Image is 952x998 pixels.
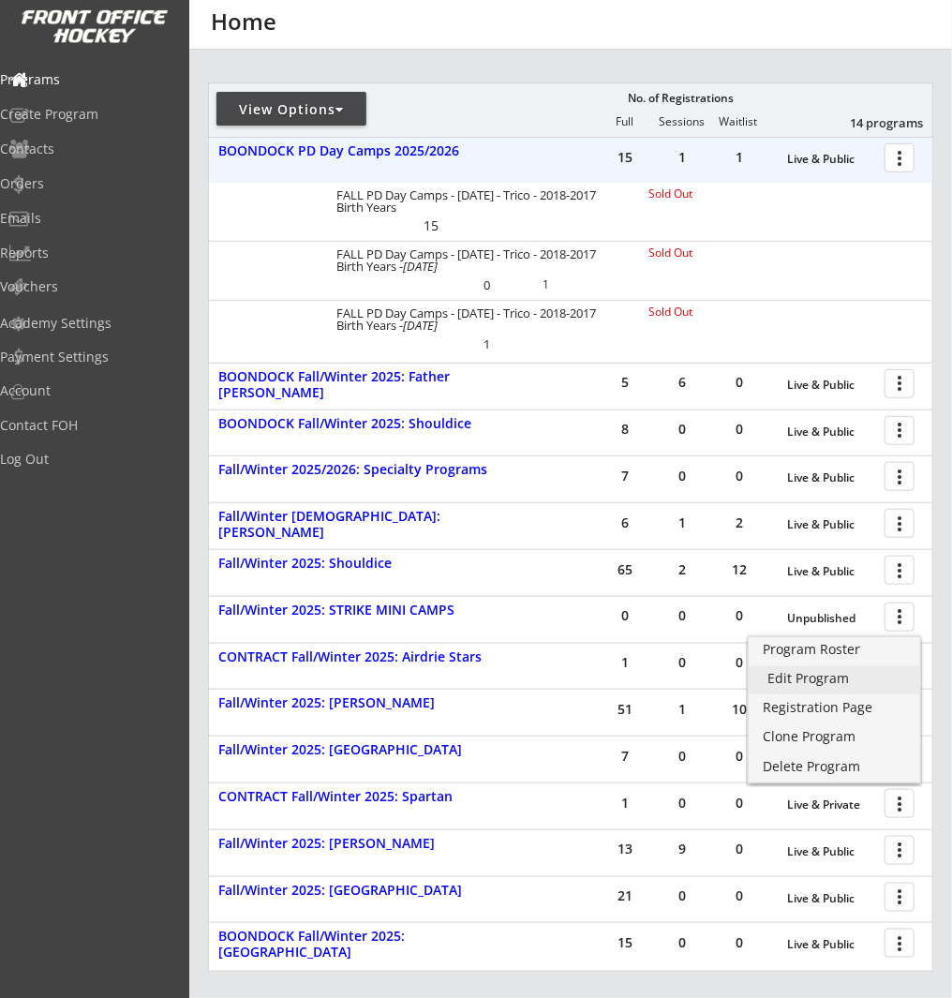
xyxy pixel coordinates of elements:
[597,516,653,529] div: 6
[885,509,915,538] button: more_vert
[218,143,511,159] div: BOONDOCK PD Day Camps 2025/2026
[711,469,767,483] div: 0
[597,563,653,576] div: 65
[787,379,875,392] div: Live & Public
[787,612,875,625] div: Unpublished
[763,643,906,656] div: Program Roster
[654,563,710,576] div: 2
[459,279,514,291] div: 0
[218,416,511,432] div: BOONDOCK Fall/Winter 2025: Shouldice
[218,509,511,541] div: Fall/Winter [DEMOGRAPHIC_DATA]: [PERSON_NAME]
[216,100,366,119] div: View Options
[597,656,653,669] div: 1
[336,307,623,332] div: FALL PD Day Camps - [DATE] - Trico - 2018-2017 Birth Years -
[826,114,923,131] div: 14 programs
[787,518,875,531] div: Live & Public
[654,889,710,902] div: 0
[648,247,769,259] div: Sold Out
[403,258,438,275] em: [DATE]
[597,703,653,716] div: 51
[711,516,767,529] div: 2
[767,672,901,685] div: Edit Program
[654,656,710,669] div: 0
[218,929,511,961] div: BOONDOCK Fall/Winter 2025: [GEOGRAPHIC_DATA]
[654,936,710,949] div: 0
[654,469,710,483] div: 0
[711,797,767,810] div: 0
[597,750,653,763] div: 7
[885,556,915,585] button: more_vert
[597,469,653,483] div: 7
[787,565,875,578] div: Live & Public
[648,188,769,200] div: Sold Out
[749,666,920,694] a: Edit Program
[763,701,906,714] div: Registration Page
[787,892,875,905] div: Live & Public
[218,649,511,665] div: CONTRACT Fall/Winter 2025: Airdrie Stars
[597,151,653,164] div: 15
[711,703,767,716] div: 10
[336,248,623,273] div: FALL PD Day Camps - [DATE] - Trico - 2018-2017 Birth Years -
[218,836,511,852] div: Fall/Winter 2025: [PERSON_NAME]
[597,609,653,622] div: 0
[597,376,653,389] div: 5
[518,279,573,290] div: 1
[459,338,514,350] div: 1
[787,153,875,166] div: Live & Public
[218,883,511,899] div: Fall/Winter 2025: [GEOGRAPHIC_DATA]
[654,423,710,436] div: 0
[787,798,875,812] div: Live & Private
[885,369,915,398] button: more_vert
[218,369,511,401] div: BOONDOCK Fall/Winter 2025: Father [PERSON_NAME]
[763,730,906,743] div: Clone Program
[885,789,915,818] button: more_vert
[403,219,458,232] div: 15
[711,609,767,622] div: 0
[885,603,915,632] button: more_vert
[787,845,875,858] div: Live & Public
[218,695,511,711] div: Fall/Winter 2025: [PERSON_NAME]
[597,842,653,856] div: 13
[336,189,623,214] div: FALL PD Day Camps - [DATE] - Trico - 2018-2017 Birth Years
[711,656,767,669] div: 0
[218,789,511,805] div: CONTRACT Fall/Winter 2025: Spartan
[218,742,511,758] div: Fall/Winter 2025: [GEOGRAPHIC_DATA]
[648,306,769,318] div: Sold Out
[787,471,875,484] div: Live & Public
[787,425,875,439] div: Live & Public
[711,376,767,389] div: 0
[749,637,920,665] a: Program Roster
[711,563,767,576] div: 12
[654,376,710,389] div: 6
[711,842,767,856] div: 0
[597,797,653,810] div: 1
[597,115,653,128] div: Full
[711,750,767,763] div: 0
[749,695,920,723] a: Registration Page
[218,556,511,572] div: Fall/Winter 2025: Shouldice
[218,603,511,618] div: Fall/Winter 2025: STRIKE MINI CAMPS
[710,115,766,128] div: Waitlist
[711,151,767,164] div: 1
[885,416,915,445] button: more_vert
[787,938,875,951] div: Live & Public
[623,92,739,105] div: No. of Registrations
[885,143,915,172] button: more_vert
[885,462,915,491] button: more_vert
[654,516,710,529] div: 1
[654,609,710,622] div: 0
[885,883,915,912] button: more_vert
[597,936,653,949] div: 15
[885,929,915,958] button: more_vert
[218,462,511,478] div: Fall/Winter 2025/2026: Specialty Programs
[654,115,710,128] div: Sessions
[885,836,915,865] button: more_vert
[654,151,710,164] div: 1
[654,842,710,856] div: 9
[711,423,767,436] div: 0
[597,423,653,436] div: 8
[711,889,767,902] div: 0
[711,936,767,949] div: 0
[654,797,710,810] div: 0
[654,703,710,716] div: 1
